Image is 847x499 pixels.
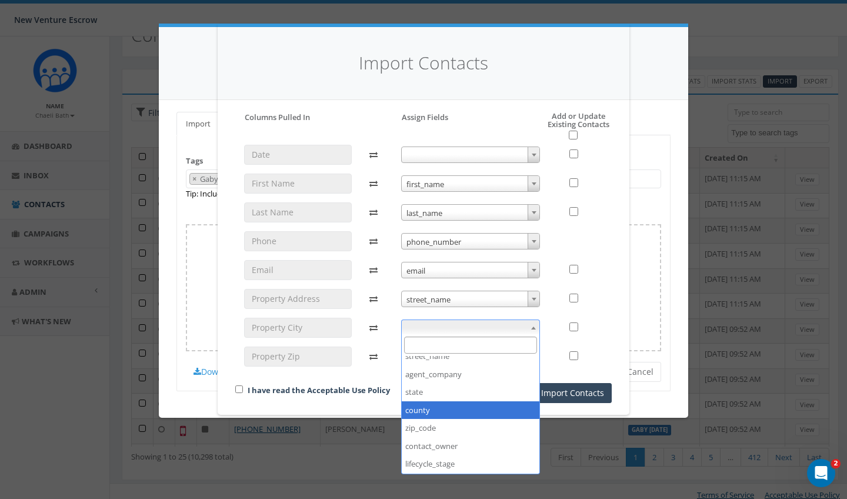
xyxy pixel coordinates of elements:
[569,131,578,139] input: Select All
[244,174,352,194] input: First Name
[402,473,540,491] li: [Add New Field]
[402,291,540,308] span: street_name
[244,145,352,165] input: Date
[402,262,540,279] span: email
[402,365,540,384] li: agent_company
[401,204,541,221] span: last_name
[248,385,390,395] a: I have read the Acceptable Use Policy
[533,383,612,403] button: Import Contacts
[244,202,352,222] input: Last Name
[244,260,352,280] input: Email
[402,419,540,437] li: zip_code
[401,291,541,307] span: street_name
[401,175,541,192] span: first_name
[244,289,352,309] input: Property Address
[244,347,352,367] input: Property Zip
[402,112,448,122] h5: Assign Fields
[831,459,841,468] span: 2
[245,112,310,122] h5: Columns Pulled In
[244,231,352,251] input: Phone
[401,262,541,278] span: email
[235,51,612,76] h4: Import Contacts
[244,318,352,338] input: Property City
[402,205,540,221] span: last_name
[402,401,540,420] li: county
[521,112,612,140] h5: Add or Update Existing Contacts
[402,437,540,455] li: contact_owner
[402,176,540,192] span: first_name
[402,330,540,474] li: Contact Custom Fields
[402,234,540,250] span: phone_number
[402,383,540,401] li: state
[807,459,835,487] iframe: Intercom live chat
[402,455,540,473] li: lifecycle_stage
[401,233,541,249] span: phone_number
[402,347,540,365] li: street_name
[404,337,538,354] input: Search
